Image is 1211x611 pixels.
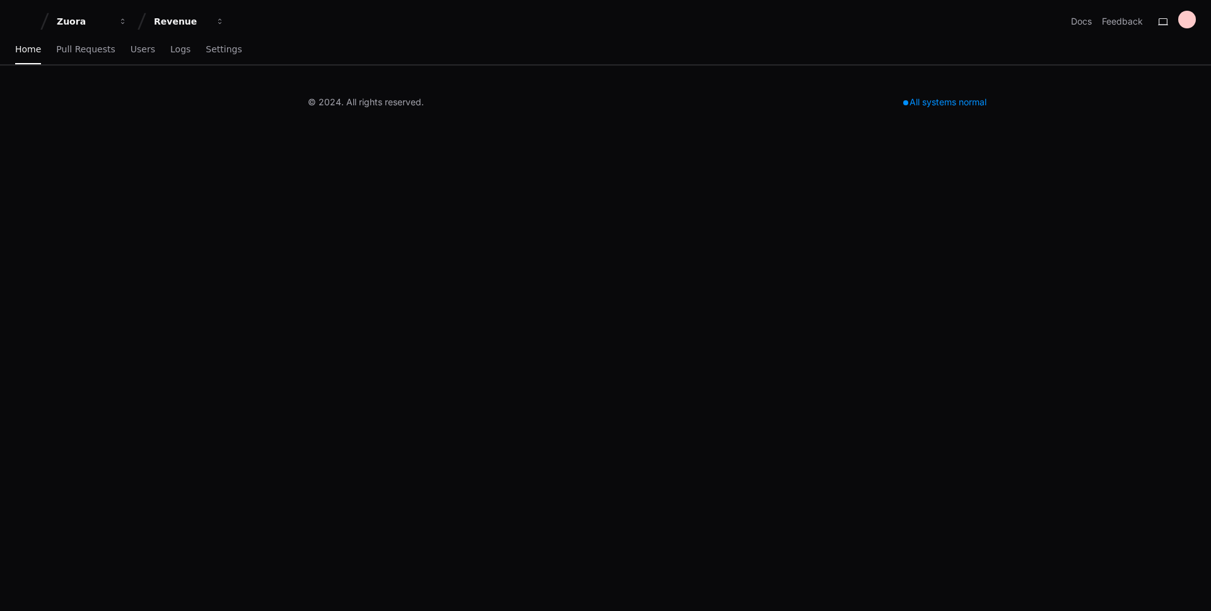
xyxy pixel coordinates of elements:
a: Home [15,35,41,64]
div: Zuora [57,15,111,28]
span: Pull Requests [56,45,115,53]
button: Revenue [149,10,230,33]
button: Zuora [52,10,132,33]
span: Logs [170,45,190,53]
a: Settings [206,35,242,64]
a: Docs [1071,15,1092,28]
div: © 2024. All rights reserved. [308,96,424,108]
button: Feedback [1102,15,1143,28]
span: Settings [206,45,242,53]
span: Home [15,45,41,53]
a: Pull Requests [56,35,115,64]
span: Users [131,45,155,53]
a: Logs [170,35,190,64]
a: Users [131,35,155,64]
div: Revenue [154,15,208,28]
div: All systems normal [896,93,994,111]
